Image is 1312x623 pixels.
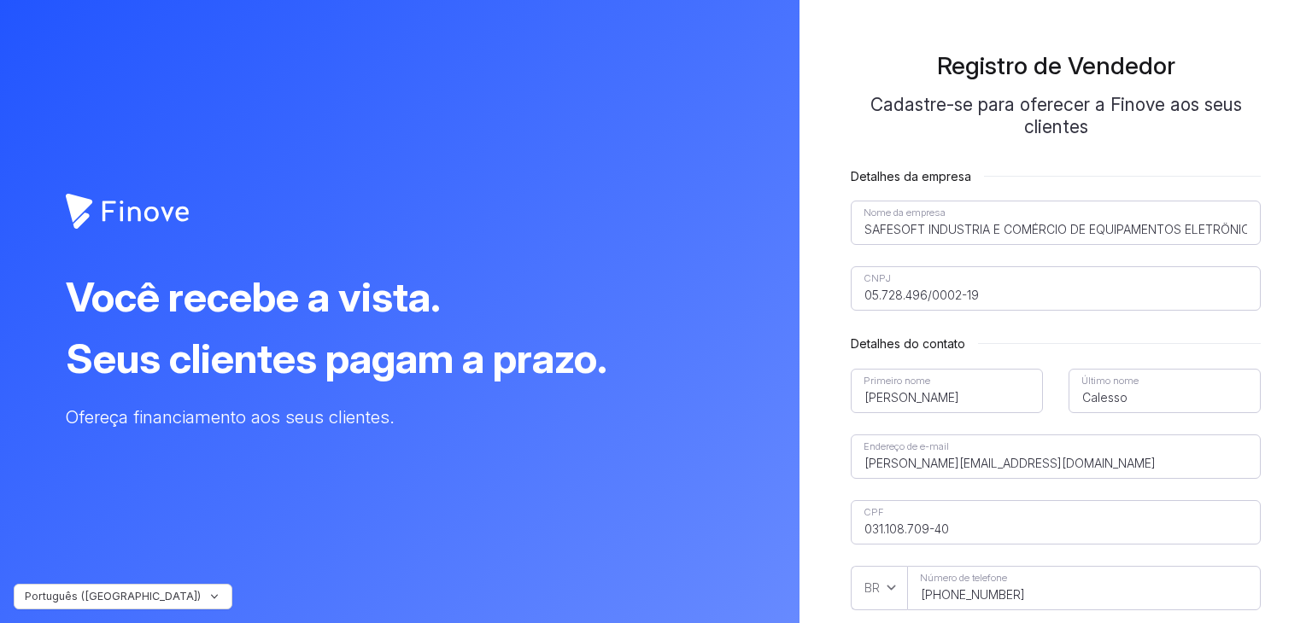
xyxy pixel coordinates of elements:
div: Você recebe a vista. Seus clientes pagam a prazo. [66,266,726,389]
div: Ofereça financiamento aos seus clientes. [66,404,799,430]
button: Português ([GEOGRAPHIC_DATA]) [14,584,232,609]
h1: Cadastre-se para oferecer a Finove aos seus clientes [851,94,1261,143]
input: Endereço de e-mail [851,434,1261,479]
input: CPF [851,500,1261,544]
input: Último nome [1069,369,1261,413]
h3: Detalhes da empresa [851,169,1261,184]
h3: Detalhes do contato [851,336,1261,352]
input: Primeiro nome [851,369,1043,413]
span: Português ([GEOGRAPHIC_DATA]) [25,590,201,603]
h1: Registro de Vendedor [851,51,1261,81]
input: CNPJ [851,266,1261,311]
input: Número de telefone [907,566,1261,610]
input: Nome da empresa [851,201,1261,245]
